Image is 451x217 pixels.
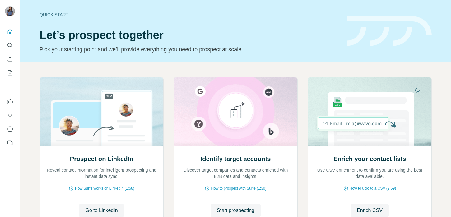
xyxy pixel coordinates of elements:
[46,167,157,179] p: Reveal contact information for intelligent prospecting and instant data sync.
[75,186,134,191] span: How Surfe works on LinkedIn (1:58)
[40,29,339,41] h1: Let’s prospect together
[350,186,396,191] span: How to upload a CSV (2:59)
[85,207,118,214] span: Go to LinkedIn
[70,155,133,163] h2: Prospect on LinkedIn
[211,186,266,191] span: How to prospect with Surfe (1:30)
[40,12,339,18] div: Quick start
[201,155,271,163] h2: Identify target accounts
[180,167,291,179] p: Discover target companies and contacts enriched with B2B data and insights.
[174,77,298,146] img: Identify target accounts
[5,110,15,121] button: Use Surfe API
[217,207,254,214] span: Start prospecting
[308,77,432,146] img: Enrich your contact lists
[5,26,15,37] button: Quick start
[5,67,15,78] button: My lists
[333,155,406,163] h2: Enrich your contact lists
[347,16,432,46] img: banner
[5,137,15,148] button: Feedback
[40,77,164,146] img: Prospect on LinkedIn
[5,6,15,16] img: Avatar
[314,167,425,179] p: Use CSV enrichment to confirm you are using the best data available.
[5,40,15,51] button: Search
[40,45,339,54] p: Pick your starting point and we’ll provide everything you need to prospect at scale.
[357,207,383,214] span: Enrich CSV
[5,123,15,135] button: Dashboard
[5,53,15,65] button: Enrich CSV
[5,96,15,107] button: Use Surfe on LinkedIn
